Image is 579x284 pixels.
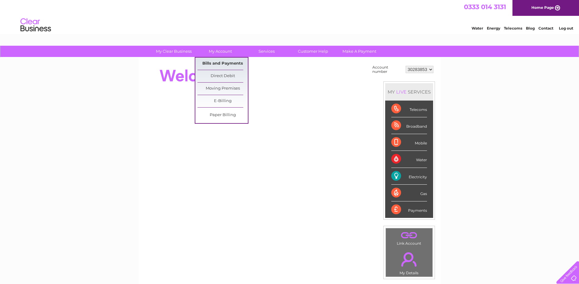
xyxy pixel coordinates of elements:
[472,26,483,30] a: Water
[385,228,433,247] td: Link Account
[391,134,427,151] div: Mobile
[334,46,385,57] a: Make A Payment
[387,230,431,240] a: .
[391,117,427,134] div: Broadband
[197,83,248,95] a: Moving Premises
[538,26,553,30] a: Contact
[391,185,427,201] div: Gas
[197,70,248,82] a: Direct Debit
[559,26,573,30] a: Log out
[526,26,535,30] a: Blog
[391,101,427,117] div: Telecoms
[288,46,338,57] a: Customer Help
[195,46,245,57] a: My Account
[391,151,427,168] div: Water
[197,109,248,121] a: Paper Billing
[385,247,433,277] td: My Details
[241,46,292,57] a: Services
[395,89,408,95] div: LIVE
[197,95,248,107] a: E-Billing
[391,201,427,218] div: Payments
[387,249,431,270] a: .
[464,3,506,11] a: 0333 014 3131
[20,16,51,34] img: logo.png
[504,26,522,30] a: Telecoms
[487,26,500,30] a: Energy
[146,3,434,30] div: Clear Business is a trading name of Verastar Limited (registered in [GEOGRAPHIC_DATA] No. 3667643...
[385,83,433,101] div: MY SERVICES
[149,46,199,57] a: My Clear Business
[197,58,248,70] a: Bills and Payments
[391,168,427,185] div: Electricity
[371,64,404,75] td: Account number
